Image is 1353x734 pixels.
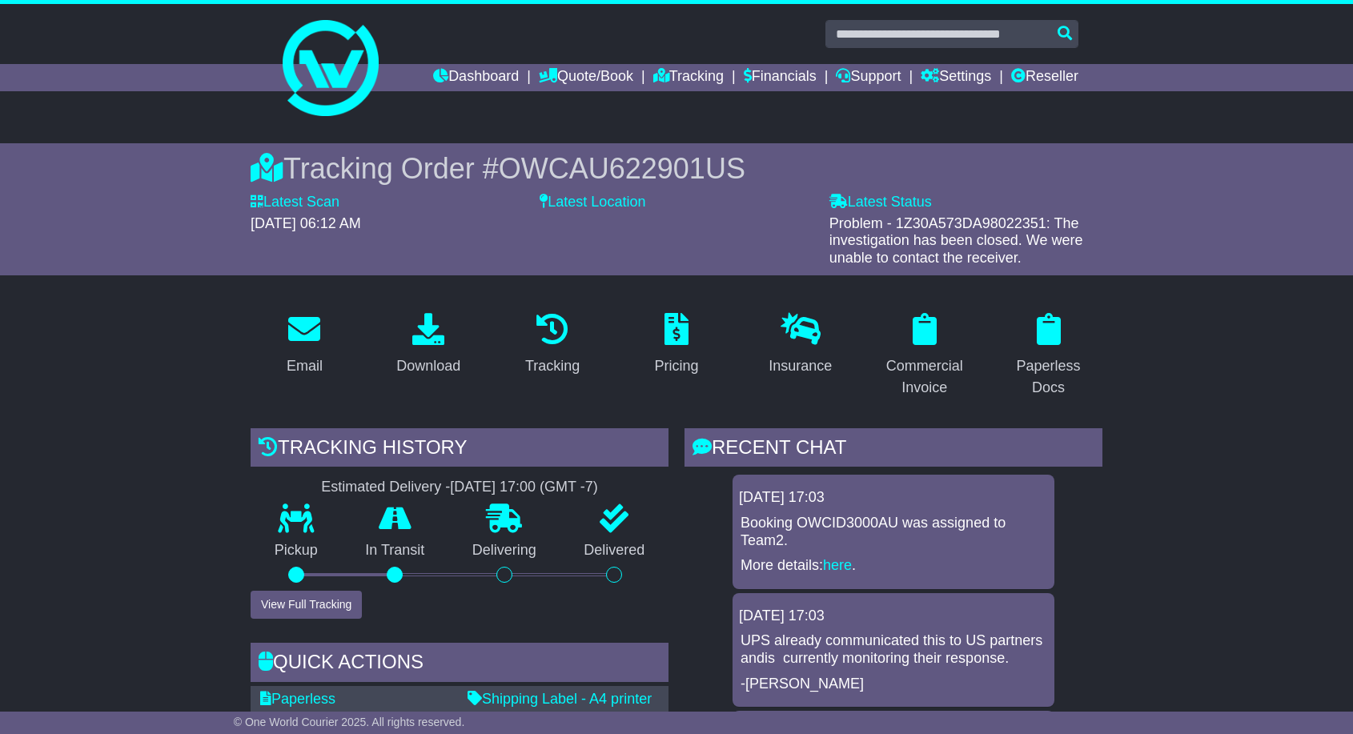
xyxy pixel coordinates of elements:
a: Commercial Invoice [870,307,978,404]
span: Problem - 1Z30A573DA98022351: The investigation has been closed. We were unable to contact the re... [829,215,1083,266]
label: Latest Location [540,194,645,211]
a: Paperless [260,691,335,707]
div: Commercial Invoice [881,355,968,399]
div: [DATE] 17:00 (GMT -7) [450,479,597,496]
a: Settings [921,64,991,91]
a: Support [836,64,901,91]
div: Estimated Delivery - [251,479,668,496]
label: Latest Status [829,194,932,211]
a: here [823,557,852,573]
div: Quick Actions [251,643,668,686]
a: Insurance [758,307,842,383]
p: -[PERSON_NAME] [741,676,1046,693]
p: Booking OWCID3000AU was assigned to Team2. [741,515,1046,549]
a: Dashboard [433,64,519,91]
a: Tracking [653,64,724,91]
span: © One World Courier 2025. All rights reserved. [234,716,465,728]
p: Delivering [448,542,560,560]
p: Pickup [251,542,342,560]
a: Email [276,307,333,383]
span: [DATE] 06:12 AM [251,215,361,231]
p: More details: . [741,557,1046,575]
a: Download [386,307,471,383]
button: View Full Tracking [251,591,362,619]
div: RECENT CHAT [685,428,1102,471]
p: In Transit [342,542,449,560]
a: Reseller [1011,64,1078,91]
span: OWCAU622901US [499,152,745,185]
a: Financials [744,64,817,91]
label: Latest Scan [251,194,339,211]
div: Paperless Docs [1005,355,1092,399]
div: Tracking history [251,428,668,471]
div: [DATE] 17:03 [739,489,1048,507]
div: Download [396,355,460,377]
p: UPS already communicated this to US partners andis currently monitoring their response. [741,632,1046,667]
a: Tracking [515,307,590,383]
div: Email [287,355,323,377]
div: Insurance [769,355,832,377]
a: Pricing [644,307,709,383]
div: [DATE] 17:03 [739,608,1048,625]
div: Tracking [525,355,580,377]
a: Paperless Docs [994,307,1102,404]
div: Pricing [654,355,698,377]
a: Shipping Label - A4 printer [468,691,652,707]
div: Tracking Order # [251,151,1102,186]
p: Delivered [560,542,669,560]
a: Quote/Book [539,64,633,91]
